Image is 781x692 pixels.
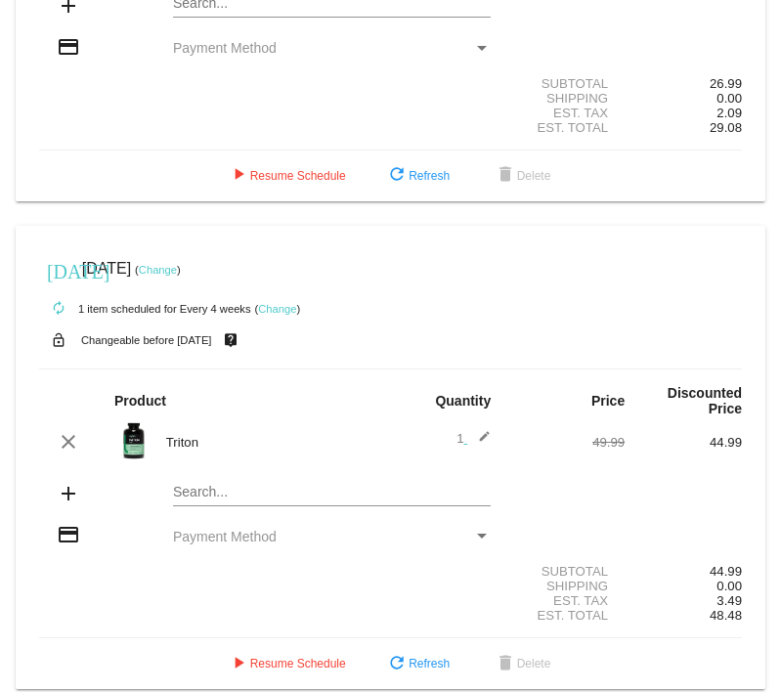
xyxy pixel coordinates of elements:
img: Image-1-Carousel-Triton-Transp.png [114,421,153,460]
div: 44.99 [625,435,742,450]
mat-icon: refresh [385,653,409,676]
div: Subtotal [507,564,625,579]
mat-icon: delete [494,164,517,188]
span: 0.00 [716,91,742,106]
div: Triton [156,435,391,450]
mat-icon: play_arrow [227,164,250,188]
div: Est. Total [507,120,625,135]
mat-icon: credit_card [57,523,80,546]
mat-icon: add [57,482,80,505]
span: Refresh [385,169,450,183]
div: 44.99 [625,564,742,579]
strong: Discounted Price [668,385,742,416]
strong: Quantity [435,393,491,409]
mat-icon: refresh [385,164,409,188]
button: Refresh [369,158,465,194]
div: Est. Tax [507,593,625,608]
small: Changeable before [DATE] [81,334,212,346]
div: Est. Total [507,608,625,623]
span: Payment Method [173,40,277,56]
div: 49.99 [507,435,625,450]
a: Change [258,303,296,315]
span: Resume Schedule [227,169,346,183]
span: 3.49 [716,593,742,608]
small: 1 item scheduled for Every 4 weeks [39,303,251,315]
mat-icon: delete [494,653,517,676]
small: ( ) [135,264,181,276]
strong: Price [591,393,625,409]
mat-icon: live_help [219,327,242,353]
strong: Product [114,393,166,409]
mat-icon: credit_card [57,35,80,59]
span: Resume Schedule [227,657,346,670]
span: Delete [494,169,551,183]
button: Resume Schedule [211,158,362,194]
a: Change [139,264,177,276]
span: 1 [456,431,491,446]
span: Delete [494,657,551,670]
mat-icon: lock_open [47,327,70,353]
span: 0.00 [716,579,742,593]
mat-icon: play_arrow [227,653,250,676]
mat-icon: clear [57,430,80,454]
small: ( ) [254,303,300,315]
span: 2.09 [716,106,742,120]
mat-select: Payment Method [173,529,491,544]
mat-icon: edit [467,430,491,454]
div: Shipping [507,91,625,106]
span: 29.08 [710,120,742,135]
mat-icon: autorenew [47,297,70,321]
div: Subtotal [507,76,625,91]
button: Delete [478,158,567,194]
div: 26.99 [625,76,742,91]
button: Refresh [369,646,465,681]
button: Delete [478,646,567,681]
span: 48.48 [710,608,742,623]
div: Est. Tax [507,106,625,120]
input: Search... [173,485,491,500]
span: Refresh [385,657,450,670]
mat-select: Payment Method [173,40,491,56]
button: Resume Schedule [211,646,362,681]
mat-icon: [DATE] [47,258,70,281]
div: Shipping [507,579,625,593]
span: Payment Method [173,529,277,544]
